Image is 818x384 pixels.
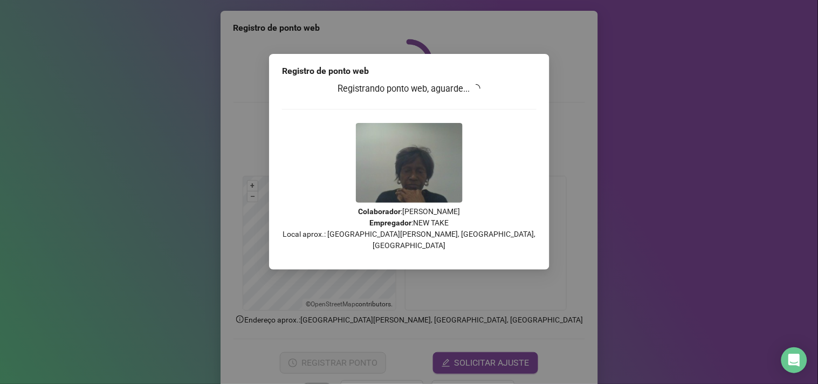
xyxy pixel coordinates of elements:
[358,207,401,216] strong: Colaborador
[282,206,537,251] p: : [PERSON_NAME] : NEW TAKE Local aprox.: [GEOGRAPHIC_DATA][PERSON_NAME], [GEOGRAPHIC_DATA], [GEOG...
[356,123,463,203] img: Z
[471,84,481,93] span: loading
[781,347,807,373] div: Open Intercom Messenger
[282,82,537,96] h3: Registrando ponto web, aguarde...
[282,65,537,78] div: Registro de ponto web
[369,218,411,227] strong: Empregador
